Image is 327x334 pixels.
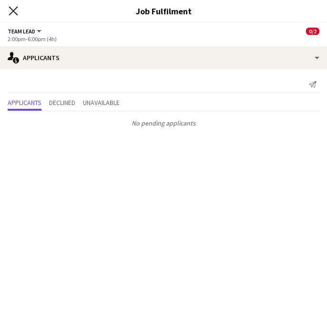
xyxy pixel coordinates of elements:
span: Applicants [8,99,41,106]
span: Declined [49,99,75,106]
button: Team Lead [8,28,43,35]
span: Team Lead [8,28,35,35]
span: Unavailable [83,99,120,106]
div: 2:00pm-6:00pm (4h) [8,35,319,42]
span: 0/2 [306,28,319,35]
